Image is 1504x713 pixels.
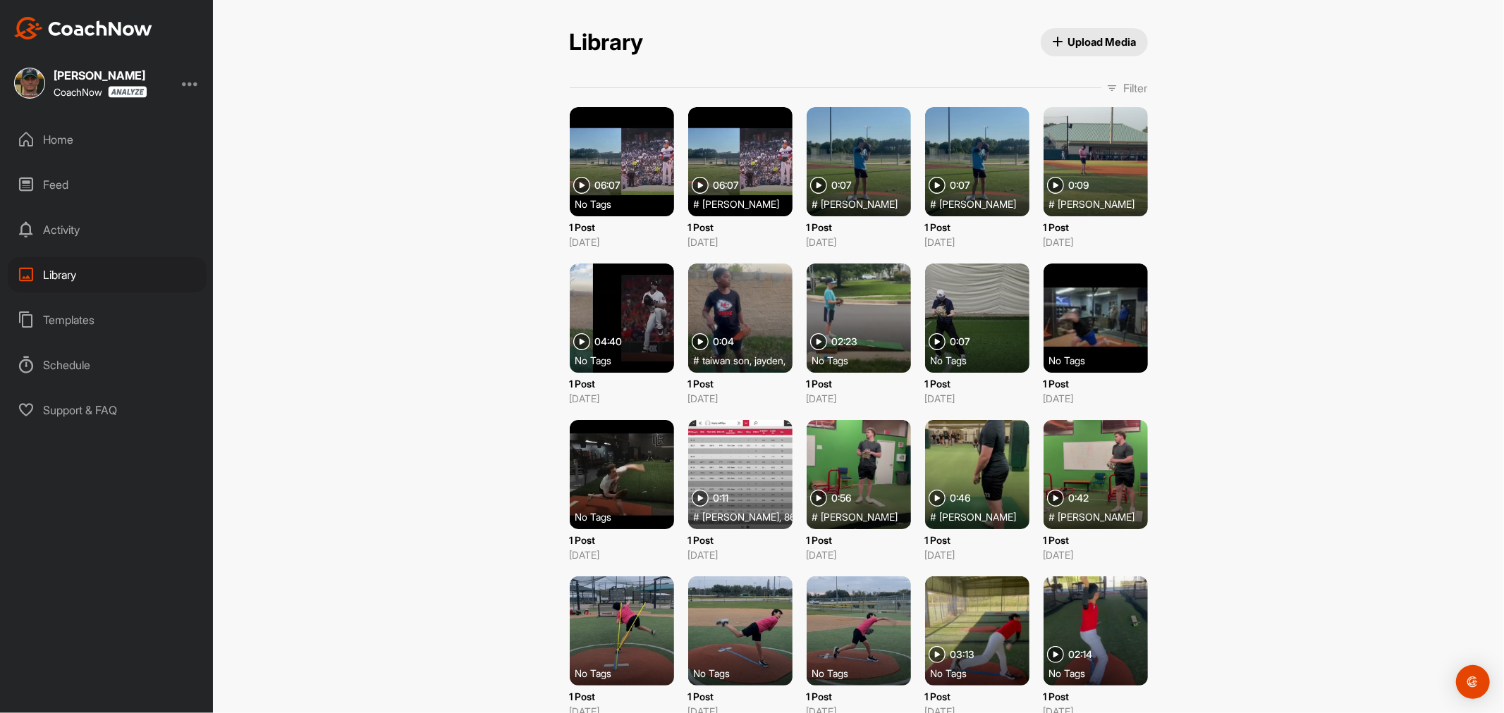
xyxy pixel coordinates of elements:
[570,235,674,249] p: [DATE]
[8,392,207,428] div: Support & FAQ
[688,533,793,547] p: 1 Post
[925,533,1029,547] p: 1 Post
[703,509,782,523] span: [PERSON_NAME] ,
[1049,353,1154,367] div: No Tags
[54,70,147,81] div: [PERSON_NAME]
[570,29,644,56] h2: Library
[925,220,1029,235] p: 1 Post
[1044,235,1148,249] p: [DATE]
[570,376,674,391] p: 1 Post
[1456,665,1490,699] div: Open Intercom Messenger
[688,547,793,562] p: [DATE]
[1069,493,1089,503] span: 0:42
[1049,666,1154,680] div: No Tags
[694,666,798,680] div: No Tags
[1049,509,1154,523] div: #
[714,337,735,347] span: 0:04
[8,167,207,202] div: Feed
[925,376,1029,391] p: 1 Post
[570,689,674,704] p: 1 Post
[929,177,946,194] img: play
[692,333,709,350] img: play
[812,197,917,211] div: #
[925,689,1029,704] p: 1 Post
[810,490,827,507] img: play
[929,490,946,507] img: play
[8,347,207,383] div: Schedule
[821,197,898,211] span: [PERSON_NAME]
[832,337,858,347] span: 02:23
[1047,646,1064,663] img: play
[570,533,674,547] p: 1 Post
[570,547,674,562] p: [DATE]
[950,180,971,190] span: 0:07
[575,353,680,367] div: No Tags
[929,333,946,350] img: play
[940,197,1017,211] span: [PERSON_NAME]
[694,353,798,367] div: #
[692,177,709,194] img: play
[785,509,821,523] span: 86 mph ,
[950,493,971,503] span: 0:46
[570,220,674,235] p: 1 Post
[810,333,827,350] img: play
[688,391,793,406] p: [DATE]
[692,490,709,507] img: play
[575,666,680,680] div: No Tags
[688,220,793,235] p: 1 Post
[807,391,911,406] p: [DATE]
[573,177,590,194] img: play
[595,180,621,190] span: 06:07
[832,180,852,190] span: 0:07
[694,509,798,523] div: #
[1041,28,1148,56] button: Upload Media
[108,86,147,98] img: CoachNow analyze
[1052,35,1137,49] span: Upload Media
[1044,547,1148,562] p: [DATE]
[570,391,674,406] p: [DATE]
[931,353,1035,367] div: No Tags
[1044,533,1148,547] p: 1 Post
[8,302,207,337] div: Templates
[931,509,1035,523] div: #
[573,333,590,350] img: play
[54,86,147,98] div: CoachNow
[1049,197,1154,211] div: #
[8,212,207,247] div: Activity
[8,257,207,292] div: Library
[925,391,1029,406] p: [DATE]
[810,177,827,194] img: play
[1069,180,1089,190] span: 0:09
[807,220,911,235] p: 1 Post
[575,197,680,211] div: No Tags
[595,337,623,347] span: 04:40
[929,646,946,663] img: play
[931,666,1035,680] div: No Tags
[703,197,780,211] span: [PERSON_NAME]
[925,235,1029,249] p: [DATE]
[1069,650,1093,659] span: 02:14
[807,547,911,562] p: [DATE]
[925,547,1029,562] p: [DATE]
[940,509,1017,523] span: [PERSON_NAME]
[14,17,152,39] img: CoachNow
[812,509,917,523] div: #
[832,493,852,503] span: 0:56
[1058,197,1135,211] span: [PERSON_NAME]
[8,122,207,157] div: Home
[14,68,45,99] img: square_6bacd2f91f4271f18b77ec83786b2395.jpg
[1124,80,1148,97] p: Filter
[807,376,911,391] p: 1 Post
[812,353,917,367] div: No Tags
[1044,689,1148,704] p: 1 Post
[807,533,911,547] p: 1 Post
[755,353,786,367] span: jayden ,
[703,353,752,367] span: taiwan son ,
[575,509,680,523] div: No Tags
[807,689,911,704] p: 1 Post
[1047,490,1064,507] img: play
[694,197,798,211] div: #
[812,666,917,680] div: No Tags
[950,337,971,347] span: 0:07
[1047,177,1064,194] img: play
